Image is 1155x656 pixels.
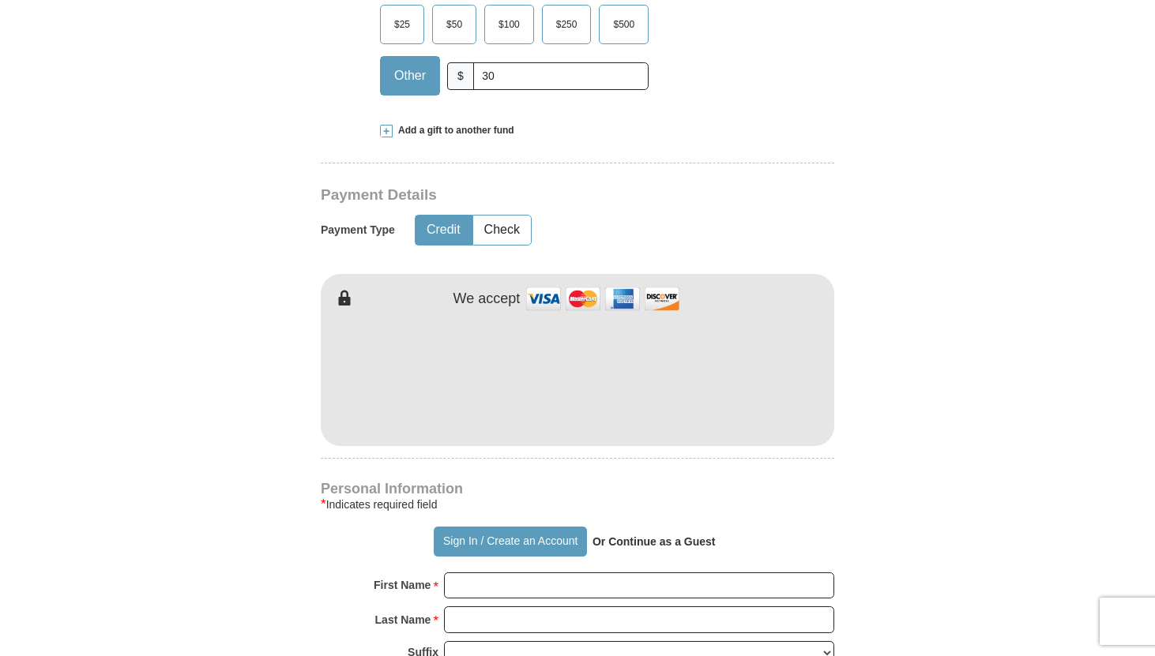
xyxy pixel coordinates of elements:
[386,13,418,36] span: $25
[434,527,586,557] button: Sign In / Create an Account
[393,124,514,137] span: Add a gift to another fund
[321,482,834,495] h4: Personal Information
[438,13,470,36] span: $50
[453,291,521,308] h4: We accept
[386,64,434,88] span: Other
[375,609,431,631] strong: Last Name
[374,574,431,596] strong: First Name
[473,62,649,90] input: Other Amount
[548,13,585,36] span: $250
[321,495,834,514] div: Indicates required field
[605,13,642,36] span: $500
[416,216,472,245] button: Credit
[473,216,531,245] button: Check
[447,62,474,90] span: $
[593,535,716,548] strong: Or Continue as a Guest
[491,13,528,36] span: $100
[321,186,724,204] h3: Payment Details
[321,223,395,237] h5: Payment Type
[524,282,682,316] img: credit cards accepted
